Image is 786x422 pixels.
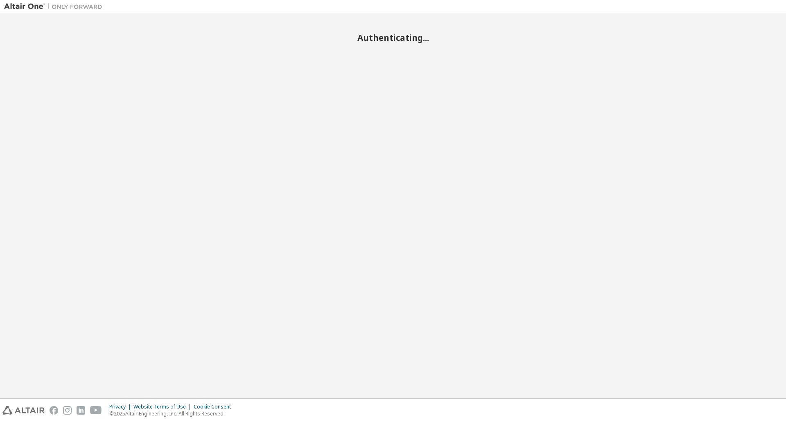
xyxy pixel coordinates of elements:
img: linkedin.svg [77,406,85,415]
h2: Authenticating... [4,32,782,43]
img: youtube.svg [90,406,102,415]
div: Privacy [109,404,133,410]
img: instagram.svg [63,406,72,415]
p: © 2025 Altair Engineering, Inc. All Rights Reserved. [109,410,236,417]
img: Altair One [4,2,106,11]
div: Website Terms of Use [133,404,194,410]
div: Cookie Consent [194,404,236,410]
img: facebook.svg [50,406,58,415]
img: altair_logo.svg [2,406,45,415]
